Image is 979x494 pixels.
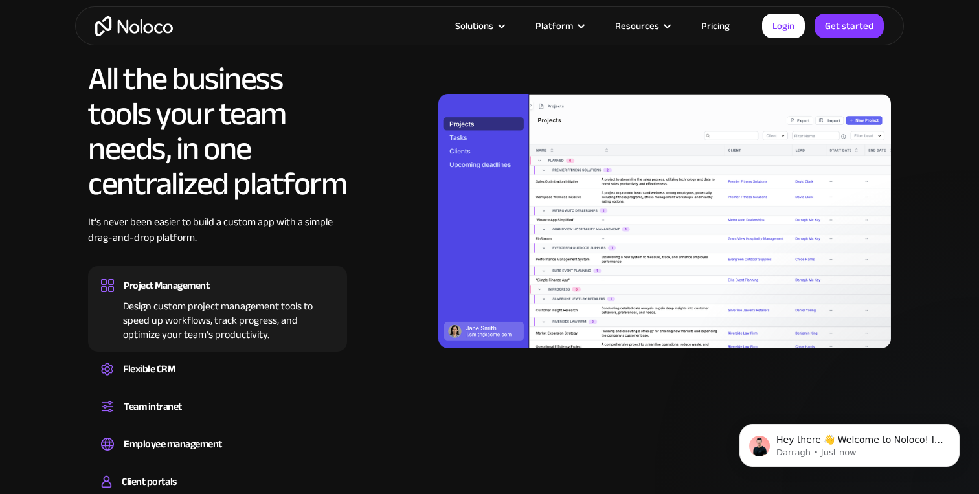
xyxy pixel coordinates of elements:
div: Platform [519,17,599,34]
div: Flexible CRM [123,359,175,379]
div: Platform [535,17,573,34]
div: Client portals [122,472,176,491]
div: Resources [615,17,659,34]
div: Solutions [455,17,493,34]
div: Set up a central space for your team to collaborate, share information, and stay up to date on co... [101,416,334,420]
div: It’s never been easier to build a custom app with a simple drag-and-drop platform. [88,214,347,265]
div: Easily manage employee information, track performance, and handle HR tasks from a single platform. [101,454,334,458]
div: Design custom project management tools to speed up workflows, track progress, and optimize your t... [101,295,334,342]
a: home [95,16,173,36]
iframe: Intercom notifications message [720,397,979,488]
div: Team intranet [124,397,182,416]
h2: All the business tools your team needs, in one centralized platform [88,62,347,201]
div: Employee management [124,434,222,454]
a: Pricing [685,17,746,34]
a: Login [762,14,805,38]
div: Solutions [439,17,519,34]
a: Get started [815,14,884,38]
div: Resources [599,17,685,34]
div: Project Management [124,276,209,295]
div: Create a custom CRM that you can adapt to your business’s needs, centralize your workflows, and m... [101,379,334,383]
